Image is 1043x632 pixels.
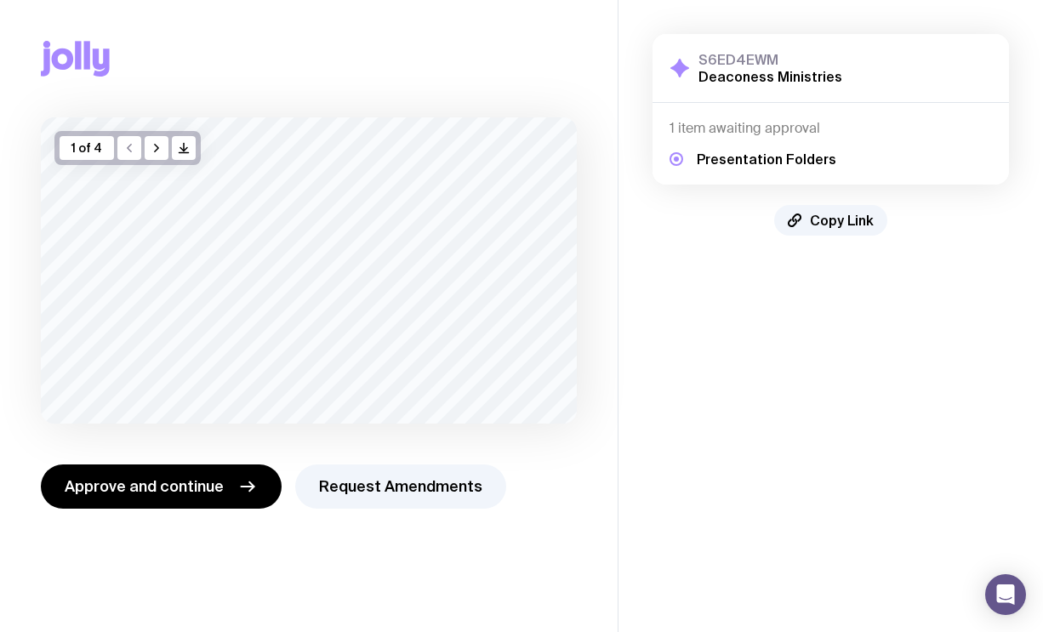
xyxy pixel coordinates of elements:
button: Approve and continue [41,464,282,509]
g: /> /> [180,144,189,153]
h3: S6ED4EWM [698,51,842,68]
h4: 1 item awaiting approval [670,120,992,137]
button: Request Amendments [295,464,506,509]
div: Open Intercom Messenger [985,574,1026,615]
span: Approve and continue [65,476,224,497]
button: Copy Link [774,205,887,236]
h5: Presentation Folders [697,151,836,168]
span: Copy Link [810,212,874,229]
div: 1 of 4 [60,136,114,160]
h2: Deaconess Ministries [698,68,842,85]
button: />/> [172,136,196,160]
